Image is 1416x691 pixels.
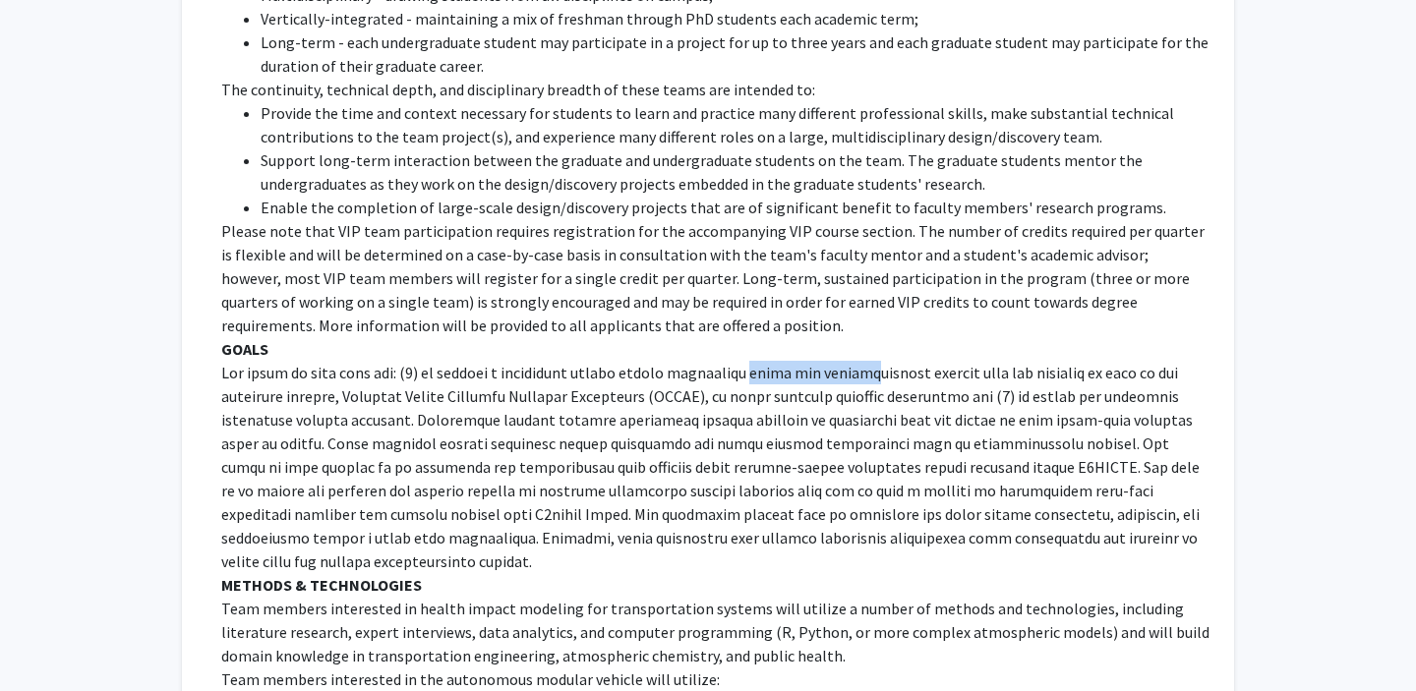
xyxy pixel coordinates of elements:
[221,575,422,595] strong: METHODS & TECHNOLOGIES
[261,7,1209,30] li: Vertically-integrated - maintaining a mix of freshman through PhD students each academic term;
[221,219,1209,337] p: Please note that VIP team participation requires registration for the accompanying VIP course sec...
[221,597,1209,667] p: Team members interested in health impact modeling for transportation systems will utilize a numbe...
[221,361,1209,573] p: Lor ipsum do sita cons adi: (9) el seddoei t incididunt utlabo etdolo magnaaliqu enima min veniam...
[221,667,1209,691] p: Team members interested in the autonomous modular vehicle will utilize:
[261,101,1209,148] li: Provide the time and context necessary for students to learn and practice many different professi...
[261,30,1209,78] li: Long-term - each undergraduate student may participate in a project for up to three years and eac...
[221,78,1209,101] p: The continuity, technical depth, and disciplinary breadth of these teams are intended to:
[15,603,84,676] iframe: Chat
[221,339,268,359] strong: GOALS
[261,148,1209,196] li: Support long-term interaction between the graduate and undergraduate students on the team. The gr...
[261,196,1209,219] li: Enable the completion of large-scale design/discovery projects that are of significant benefit to...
